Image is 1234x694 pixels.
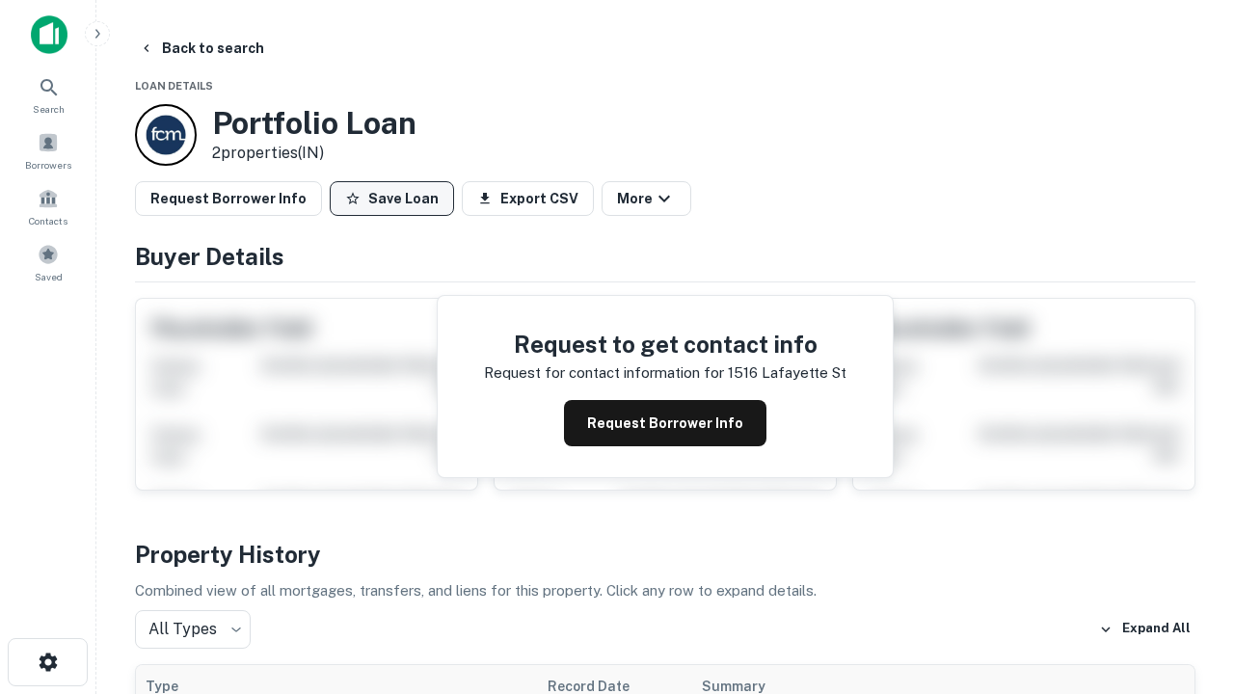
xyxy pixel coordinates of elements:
a: Saved [6,236,91,288]
a: Borrowers [6,124,91,176]
img: capitalize-icon.png [31,15,67,54]
span: Borrowers [25,157,71,173]
button: Request Borrower Info [564,400,766,446]
p: 1516 lafayette st [728,361,846,385]
p: Request for contact information for [484,361,724,385]
h4: Property History [135,537,1195,572]
button: More [602,181,691,216]
span: Loan Details [135,80,213,92]
div: All Types [135,610,251,649]
span: Contacts [29,213,67,228]
p: Combined view of all mortgages, transfers, and liens for this property. Click any row to expand d... [135,579,1195,602]
a: Search [6,68,91,120]
h3: Portfolio Loan [212,105,416,142]
h4: Buyer Details [135,239,1195,274]
h4: Request to get contact info [484,327,846,361]
iframe: Chat Widget [1138,540,1234,632]
button: Request Borrower Info [135,181,322,216]
button: Expand All [1094,615,1195,644]
button: Export CSV [462,181,594,216]
button: Save Loan [330,181,454,216]
p: 2 properties (IN) [212,142,416,165]
button: Back to search [131,31,272,66]
span: Saved [35,269,63,284]
span: Search [33,101,65,117]
a: Contacts [6,180,91,232]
